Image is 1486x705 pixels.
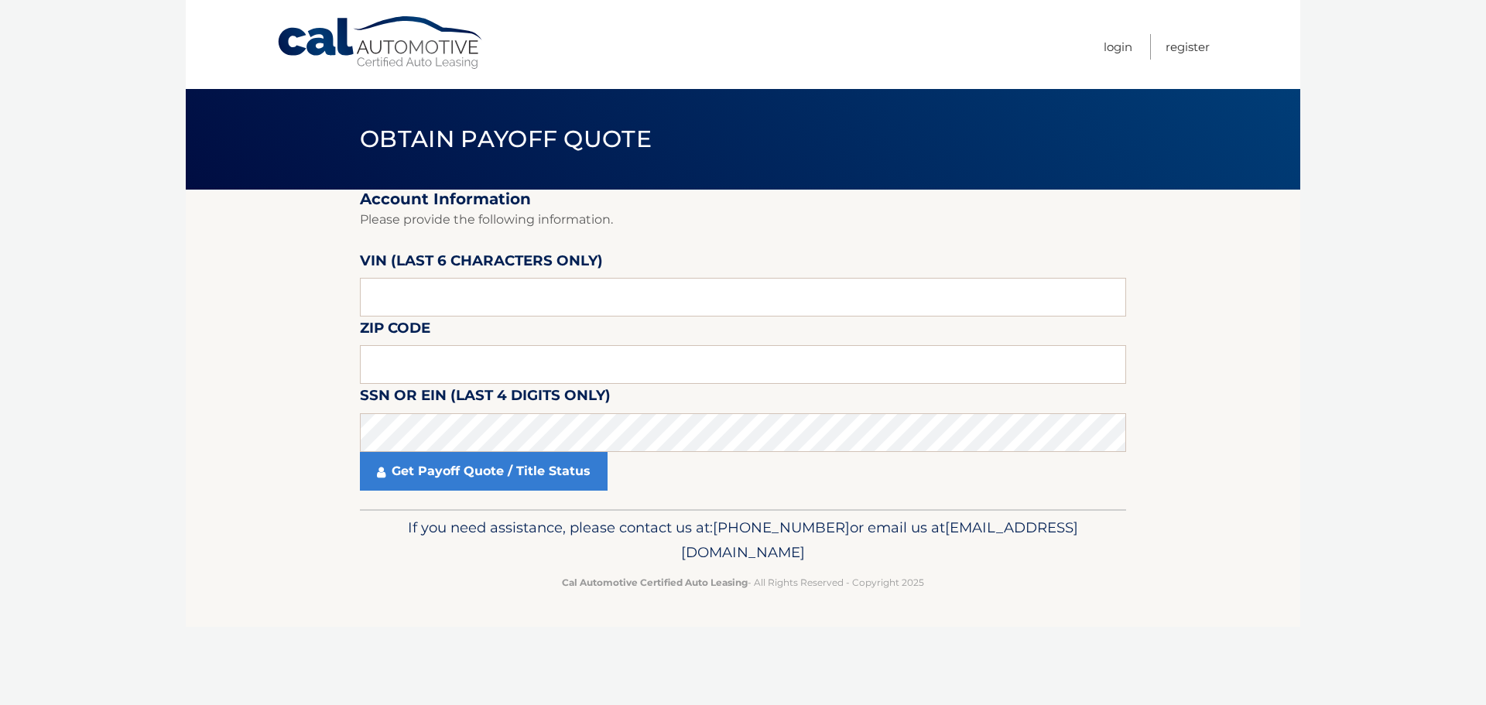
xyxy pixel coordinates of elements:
p: If you need assistance, please contact us at: or email us at [370,515,1116,565]
label: VIN (last 6 characters only) [360,249,603,278]
a: Cal Automotive [276,15,485,70]
a: Login [1104,34,1132,60]
a: Get Payoff Quote / Title Status [360,452,608,491]
span: Obtain Payoff Quote [360,125,652,153]
label: Zip Code [360,317,430,345]
p: Please provide the following information. [360,209,1126,231]
span: [PHONE_NUMBER] [713,518,850,536]
h2: Account Information [360,190,1126,209]
label: SSN or EIN (last 4 digits only) [360,384,611,412]
p: - All Rights Reserved - Copyright 2025 [370,574,1116,590]
strong: Cal Automotive Certified Auto Leasing [562,577,748,588]
a: Register [1166,34,1210,60]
